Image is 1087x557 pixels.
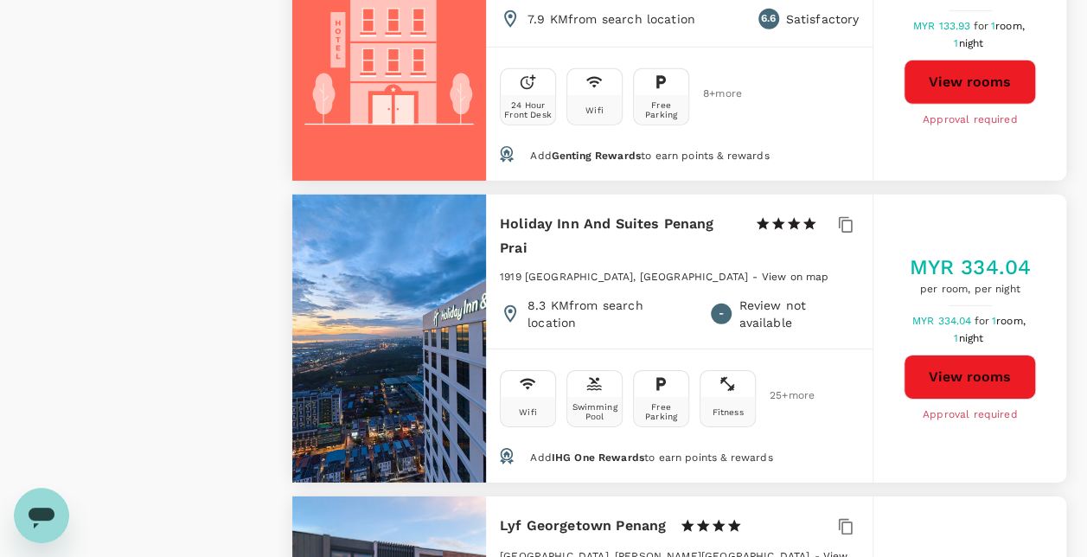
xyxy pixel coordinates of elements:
p: 8.3 KM from search location [528,297,690,331]
span: Genting Rewards [552,150,641,162]
span: Approval required [923,112,1018,129]
span: 1 [992,315,1028,327]
span: Add to earn points & rewards [530,150,769,162]
div: 24 Hour Front Desk [504,100,552,119]
div: Swimming Pool [571,402,618,421]
span: - [719,305,724,323]
h6: Holiday Inn And Suites Penang Prai [500,212,741,260]
button: View rooms [904,60,1036,105]
span: 8 + more [703,88,729,99]
span: for [974,315,991,327]
span: 25 + more [770,390,796,401]
div: Free Parking [637,402,685,421]
h6: Lyf Georgetown Penang [500,514,666,538]
span: Add to earn points & rewards [530,451,772,464]
a: View on map [762,269,829,283]
span: - [752,271,761,283]
p: 7.9 KM from search location [528,10,695,28]
span: night [958,332,983,344]
span: 1 [954,332,986,344]
button: View rooms [904,355,1036,400]
div: Wifi [519,407,537,417]
span: night [958,37,983,49]
span: room, [995,20,1025,32]
iframe: Button to launch messaging window [14,488,69,543]
span: MYR 334.04 [912,315,975,327]
span: Approval required [923,407,1018,424]
span: 6.6 [761,10,776,28]
span: per room, per night [909,281,1031,298]
span: MYR 133.93 [913,20,974,32]
span: 1919 [GEOGRAPHIC_DATA], [GEOGRAPHIC_DATA] [500,271,748,283]
div: Fitness [712,407,743,417]
span: 1 [991,20,1027,32]
div: Free Parking [637,100,685,119]
p: Satisfactory [786,10,860,28]
span: for [973,20,990,32]
h5: MYR 334.04 [909,253,1031,281]
span: IHG One Rewards [552,451,644,464]
span: room, [996,315,1026,327]
div: Wifi [585,106,604,115]
span: 1 [954,37,986,49]
p: Review not available [739,297,859,331]
span: View on map [762,271,829,283]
